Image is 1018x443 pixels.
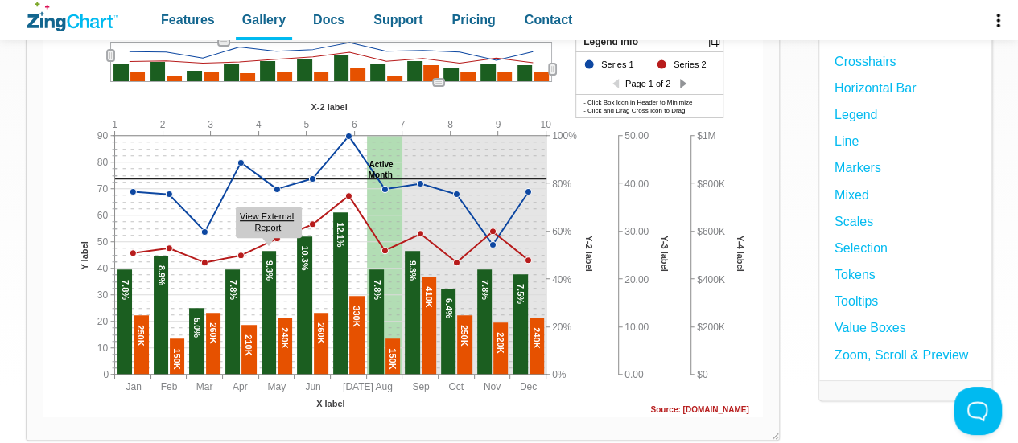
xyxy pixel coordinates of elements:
[27,2,118,31] a: ZingChart Logo. Click to return to the homepage
[835,157,881,178] a: Markers
[313,9,344,31] span: Docs
[835,264,876,285] a: Tokens
[835,184,869,206] a: Mixed
[242,9,286,31] span: Gallery
[835,51,896,72] a: Crosshairs
[451,9,495,31] span: Pricing
[161,9,215,31] span: Features
[835,77,916,99] a: Horizontal Bar
[835,344,968,366] a: Zoom, Scroll & Preview
[525,9,573,31] span: Contact
[835,290,878,312] a: Tooltips
[373,9,422,31] span: Support
[835,130,859,152] a: Line
[835,237,888,259] a: Selection
[835,211,873,232] a: Scales
[954,387,1002,435] iframe: Toggle Customer Support
[835,317,906,338] a: Value Boxes
[835,104,877,125] a: Legend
